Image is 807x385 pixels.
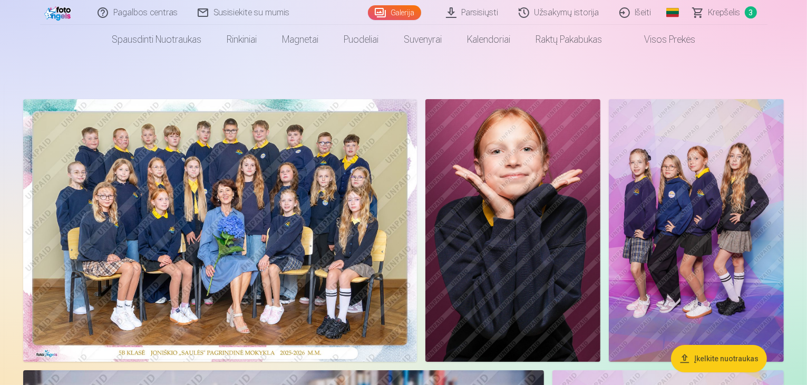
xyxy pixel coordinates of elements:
[523,25,615,54] a: Raktų pakabukas
[44,4,74,21] img: /fa2
[454,25,523,54] a: Kalendoriai
[745,6,757,18] span: 3
[368,5,421,20] a: Galerija
[671,345,767,372] button: Įkelkite nuotraukas
[331,25,391,54] a: Puodeliai
[391,25,454,54] a: Suvenyrai
[214,25,269,54] a: Rinkiniai
[99,25,214,54] a: Spausdinti nuotraukas
[269,25,331,54] a: Magnetai
[708,6,741,19] span: Krepšelis
[615,25,708,54] a: Visos prekės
